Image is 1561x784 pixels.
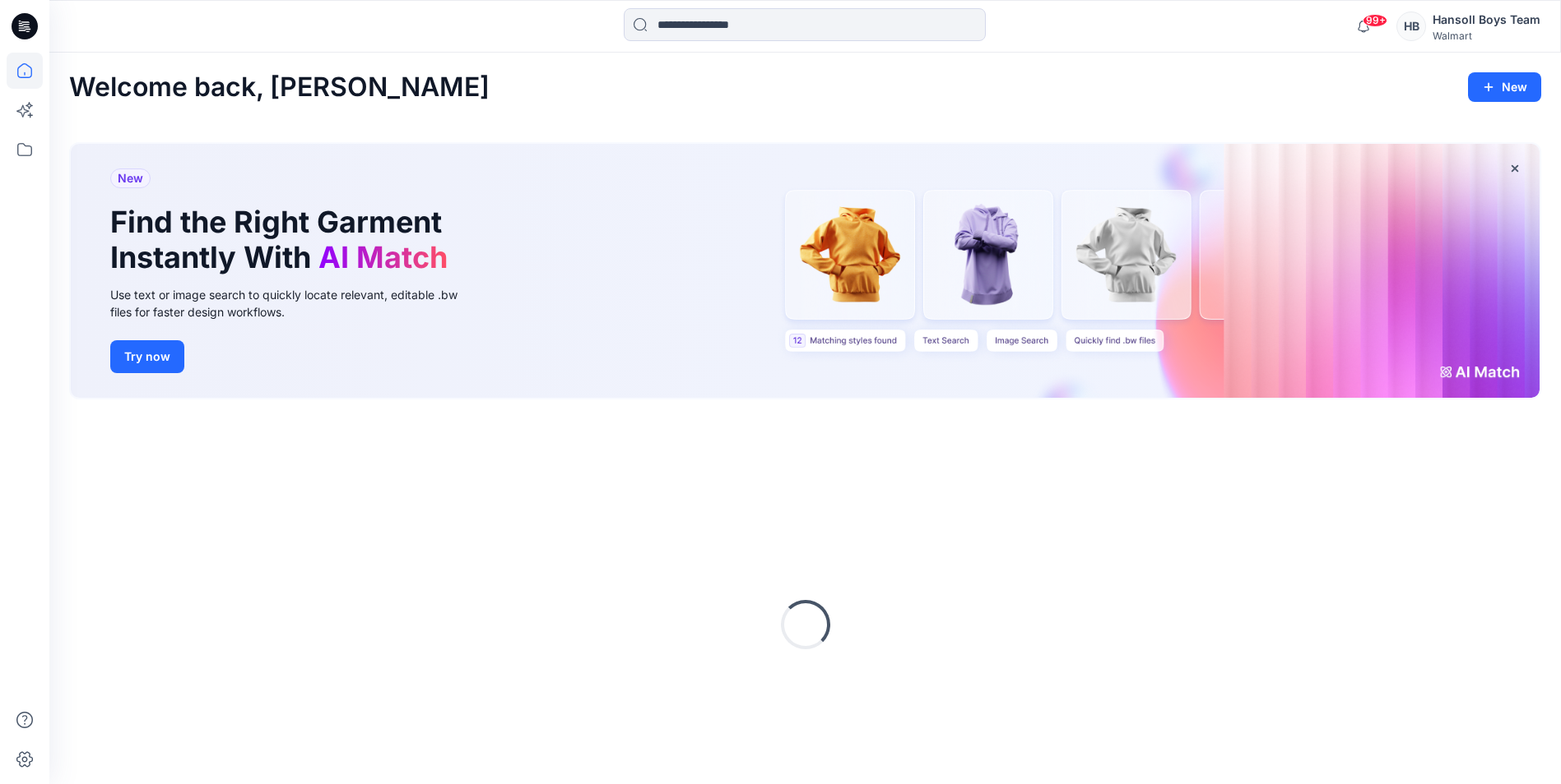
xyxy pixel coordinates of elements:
[1468,72,1541,102] button: New
[1433,30,1540,42] div: Walmart
[1363,14,1387,27] span: 99+
[1396,12,1426,41] div: HB
[110,340,184,373] button: Try now
[69,72,490,103] h2: Welcome back, [PERSON_NAME]
[118,168,143,188] span: New
[1433,10,1540,30] div: Hansoll Boys Team
[318,239,448,275] span: AI Match
[110,205,456,275] h1: Find the Right Garment Instantly With
[110,286,481,321] div: Use text or image search to quickly locate relevant, editable .bw files for faster design workflows.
